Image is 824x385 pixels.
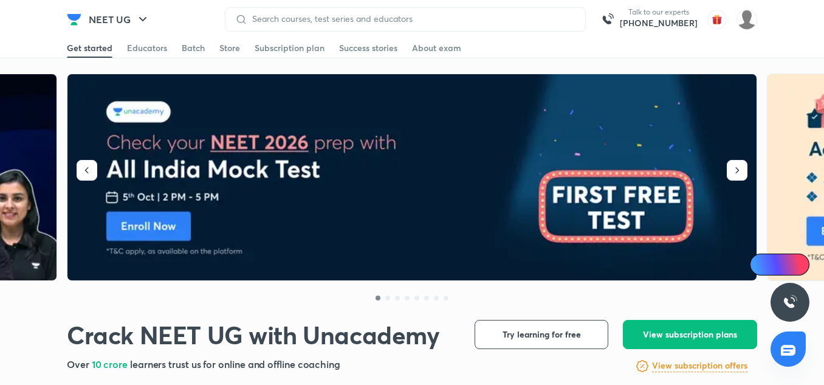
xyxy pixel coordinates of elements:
[130,358,340,370] span: learners trust us for online and offline coaching
[255,38,324,58] a: Subscription plan
[67,38,112,58] a: Get started
[620,17,698,29] a: [PHONE_NUMBER]
[92,358,130,370] span: 10 crore
[182,42,205,54] div: Batch
[67,42,112,54] div: Get started
[219,38,240,58] a: Store
[182,38,205,58] a: Batch
[652,359,747,373] a: View subscription offers
[127,42,167,54] div: Educators
[643,328,737,341] span: View subscription plans
[503,328,581,341] span: Try learning for free
[770,260,802,269] span: Ai Doubts
[67,358,92,370] span: Over
[412,42,461,54] div: About exam
[623,320,757,349] button: View subscription plans
[707,10,727,29] img: avatar
[783,295,797,310] img: ttu
[620,7,698,17] p: Talk to our experts
[750,254,809,276] a: Ai Doubts
[412,38,461,58] a: About exam
[736,9,757,30] img: Mahi Singh
[757,260,767,269] img: Icon
[127,38,167,58] a: Educators
[219,42,240,54] div: Store
[67,12,81,27] img: Company Logo
[81,7,157,32] button: NEET UG
[339,42,397,54] div: Success stories
[475,320,608,349] button: Try learning for free
[255,42,324,54] div: Subscription plan
[652,359,747,372] h6: View subscription offers
[247,14,575,24] input: Search courses, test series and educators
[339,38,397,58] a: Success stories
[596,7,620,32] img: call-us
[67,320,440,350] h1: Crack NEET UG with Unacademy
